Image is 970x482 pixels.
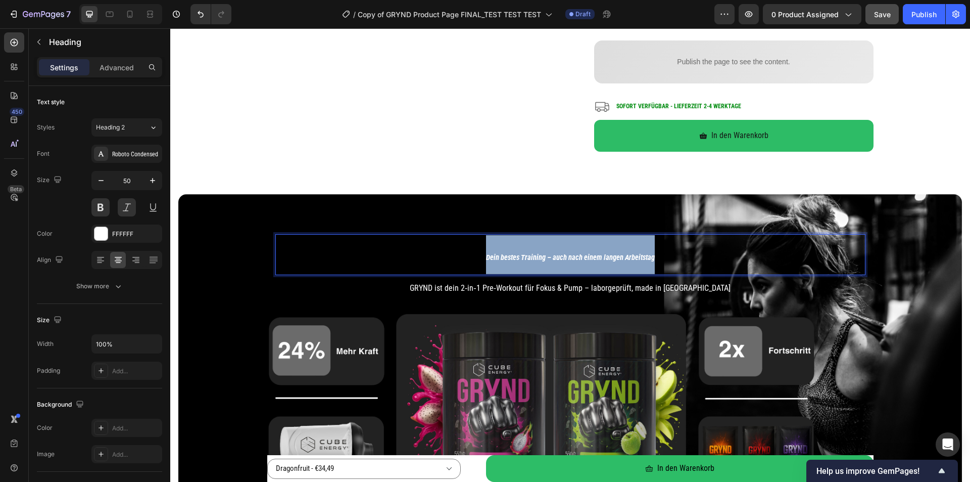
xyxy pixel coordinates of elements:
div: Align [37,253,65,267]
div: Add... [112,367,160,376]
span: Heading 2 [96,123,125,132]
div: In den Warenkorb [487,433,544,448]
button: Show survey - Help us improve GemPages! [816,465,948,477]
div: Roboto Condensed [112,150,160,159]
button: Show more [37,277,162,295]
div: Image [37,450,55,459]
button: In den Warenkorb [424,92,703,123]
div: Publish [911,9,937,20]
button: Heading 2 [91,118,162,137]
p: GRYND ist dein 2‑in‑1 Pre‑Workout für Fokus & Pump – laborgeprüft, made in [GEOGRAPHIC_DATA] [106,253,694,268]
div: Background Image [8,166,792,469]
span: 0 product assigned [771,9,839,20]
button: Publish [903,4,945,24]
button: 0 product assigned [763,4,861,24]
span: Dein bestes Training – auch nach einem langen Arbeitstag [316,225,484,234]
button: In den Warenkorb [316,427,703,454]
div: Color [37,423,53,432]
div: Open Intercom Messenger [936,432,960,457]
h2: Rich Text Editor. Editing area: main [105,206,695,247]
div: Beta [8,185,24,193]
div: FFFFFF [112,230,160,239]
span: Help us improve GemPages! [816,466,936,476]
div: In den Warenkorb [541,102,598,113]
p: 7 [66,8,71,20]
button: Save [865,4,899,24]
span: Copy of GRYND Product Page FINAL_TEST TEST TEST [358,9,541,20]
span: Sofort verfügbar - Lieferzeit 2-4 Werktage [446,74,571,81]
iframe: Design area [170,28,970,482]
div: Padding [37,366,60,375]
div: Font [37,149,50,158]
p: Heading [49,36,158,48]
div: Size [37,173,64,187]
div: Color [37,229,53,238]
div: Show more [76,281,123,291]
div: Styles [37,123,55,132]
button: 7 [4,4,75,24]
div: Add... [112,424,160,433]
div: Background [37,398,86,412]
div: Undo/Redo [190,4,231,24]
span: / [353,9,356,20]
div: 450 [10,108,24,116]
span: Save [874,10,891,19]
p: Advanced [100,62,134,73]
div: Width [37,339,54,348]
p: Publish the page to see the content. [432,28,695,39]
input: Auto [92,335,162,353]
p: Settings [50,62,78,73]
div: Size [37,314,64,327]
div: Add... [112,450,160,459]
div: Text style [37,98,65,107]
span: Draft [575,10,591,19]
